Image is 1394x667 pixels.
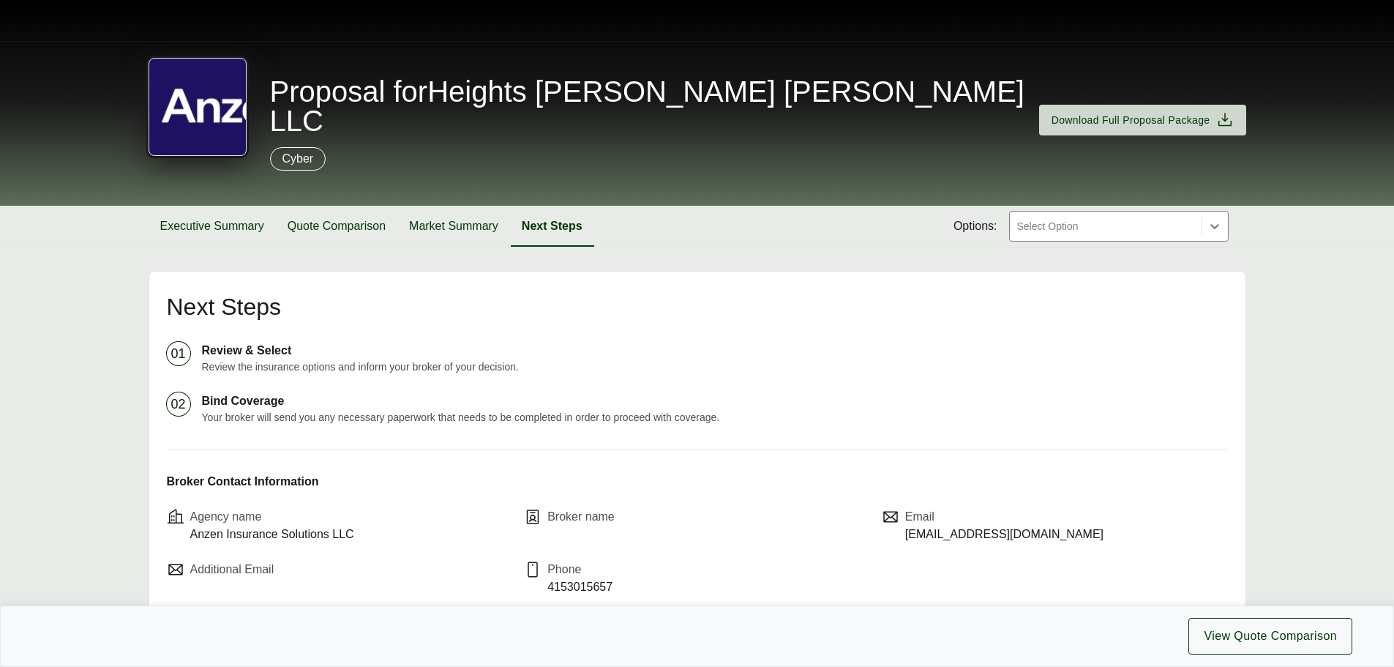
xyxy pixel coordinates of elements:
[282,150,314,168] p: Cyber
[202,410,1228,425] p: Your broker will send you any necessary paperwork that needs to be completed in order to proceed ...
[202,359,1228,375] p: Review the insurance options and inform your broker of your decision.
[1052,113,1210,128] span: Download Full Proposal Package
[510,206,594,247] button: Next Steps
[397,206,510,247] button: Market Summary
[953,217,997,235] span: Options:
[1204,627,1337,645] span: View Quote Comparison
[547,508,615,526] p: Broker name
[547,561,612,578] p: Phone
[190,526,354,543] p: Anzen Insurance Solutions LLC
[1188,618,1352,655] button: View Quote Comparison
[905,508,1103,526] p: Email
[149,206,276,247] button: Executive Summary
[270,77,1045,135] span: Proposal for Heights [PERSON_NAME] [PERSON_NAME] LLC
[905,526,1103,543] p: [EMAIL_ADDRESS][DOMAIN_NAME]
[276,206,397,247] button: Quote Comparison
[547,578,612,596] p: 4153015657
[202,392,1228,410] p: Bind Coverage
[190,508,354,526] p: Agency name
[190,561,274,578] p: Additional Email
[167,473,1228,491] p: Broker Contact Information
[202,342,1228,359] p: Review & Select
[167,295,1228,318] h2: Next Steps
[1039,105,1246,135] button: Download Full Proposal Package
